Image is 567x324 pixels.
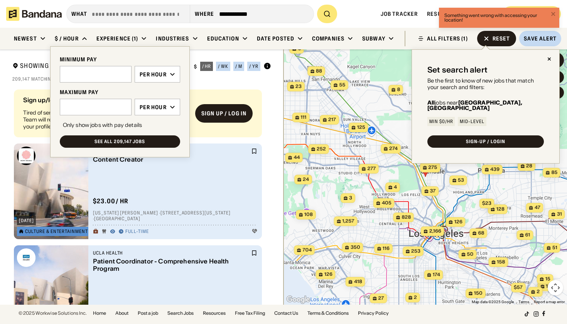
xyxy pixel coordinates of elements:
[474,290,483,297] span: 150
[342,218,354,224] span: 1,257
[156,35,189,42] div: Industries
[93,156,250,163] div: Content Creator
[202,64,211,69] div: / hr
[402,214,411,221] span: 828
[12,62,188,71] div: Showing 10,442 Verified Jobs
[525,232,530,238] span: 61
[71,10,87,17] div: what
[467,251,473,258] span: 50
[552,245,557,251] span: 51
[429,119,453,124] div: Min $0/hr
[551,11,556,18] button: close
[493,36,510,41] div: Reset
[397,86,400,93] span: 8
[354,278,362,285] span: 418
[378,295,384,302] span: 27
[94,139,145,144] div: See all 209,147 jobs
[302,247,312,253] span: 704
[534,204,540,211] span: 47
[534,300,565,304] a: Report a map error
[93,197,129,205] div: $ 23.00 / hr
[472,300,514,304] span: Map data ©2025 Google
[235,311,265,316] a: Free Tax Filing
[551,169,557,176] span: 85
[460,119,484,124] div: Mid-Level
[430,188,435,194] span: 37
[454,219,462,225] span: 126
[235,64,242,69] div: / m
[350,244,360,251] span: 350
[414,294,417,301] span: 2
[115,311,128,316] a: About
[427,10,453,17] span: Resumes
[14,35,37,42] div: Newest
[429,228,441,235] span: 2,166
[514,284,523,290] span: $57
[93,311,106,316] a: Home
[138,311,158,316] a: Post a job
[93,250,250,256] div: UCLA Health
[394,184,397,191] span: 4
[546,283,554,290] span: 134
[367,165,376,172] span: 277
[207,35,239,42] div: Education
[140,104,167,111] div: Per hour
[195,10,214,17] div: Where
[362,35,385,42] div: Subway
[303,176,309,183] span: 24
[428,164,437,171] span: 275
[427,78,544,91] div: Be the first to know of new jobs that match your search and filters:
[17,248,35,267] img: UCLA Health logo
[201,110,246,117] div: Sign up / Log in
[324,271,332,278] span: 126
[317,146,326,152] span: 252
[19,311,87,316] div: © 2025 Workwise Solutions Inc.
[125,229,149,235] div: Full-time
[93,258,250,272] div: Patient Coordinator - Comprehensive Health Program
[285,295,311,305] a: Open this area in Google Maps (opens a new window)
[307,311,349,316] a: Terms & Conditions
[55,35,79,42] div: $ / hour
[427,36,468,41] div: ALL FILTERS (1)
[557,211,562,218] span: 31
[524,35,557,42] div: Save Alert
[383,245,390,252] span: 116
[194,64,197,70] div: $
[349,195,352,201] span: 3
[312,35,344,42] div: Companies
[6,7,62,21] img: Bandana logotype
[497,259,505,265] span: 158
[381,10,418,17] a: Job Tracker
[300,114,306,121] span: 111
[339,82,345,88] span: 55
[19,218,34,223] div: [DATE]
[328,116,336,123] span: 217
[249,64,258,69] div: / yr
[427,99,435,106] b: All
[458,177,464,184] span: 53
[427,100,544,111] div: jobs near
[490,166,499,173] span: 439
[167,311,194,316] a: Search Jobs
[304,211,313,218] span: 108
[295,83,302,90] span: 23
[444,13,548,22] div: Something went wrong with accessing your location!
[274,311,298,316] a: Contact Us
[381,200,391,206] span: 405
[518,300,529,304] a: Terms (opens in new tab)
[23,97,189,109] div: Sign up/log in to get job matches
[427,65,488,74] div: Set search alert
[358,311,389,316] a: Privacy Policy
[537,289,540,295] span: 2
[411,248,420,255] span: 253
[25,229,88,234] div: Culture & Entertainment
[389,145,398,152] span: 274
[96,35,138,42] div: Experience (1)
[294,154,300,161] span: 44
[60,56,180,63] div: MINIMUM PAY
[478,230,484,236] span: 68
[432,272,440,278] span: 174
[548,280,563,295] button: Map camera controls
[203,311,226,316] a: Resources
